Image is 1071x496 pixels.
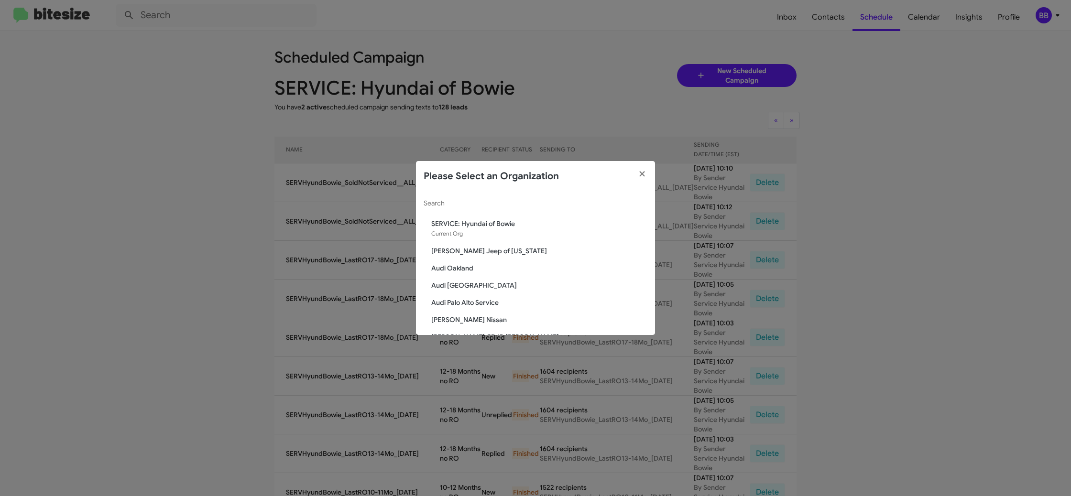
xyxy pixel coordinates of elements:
h2: Please Select an Organization [424,169,559,184]
span: [PERSON_NAME] CDJR [PERSON_NAME] [431,332,647,342]
span: Audi [GEOGRAPHIC_DATA] [431,280,647,290]
span: Audi Palo Alto Service [431,298,647,307]
span: [PERSON_NAME] Jeep of [US_STATE] [431,246,647,256]
span: Audi Oakland [431,263,647,273]
span: SERVICE: Hyundai of Bowie [431,219,647,228]
span: [PERSON_NAME] Nissan [431,315,647,324]
span: Current Org [431,230,463,237]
